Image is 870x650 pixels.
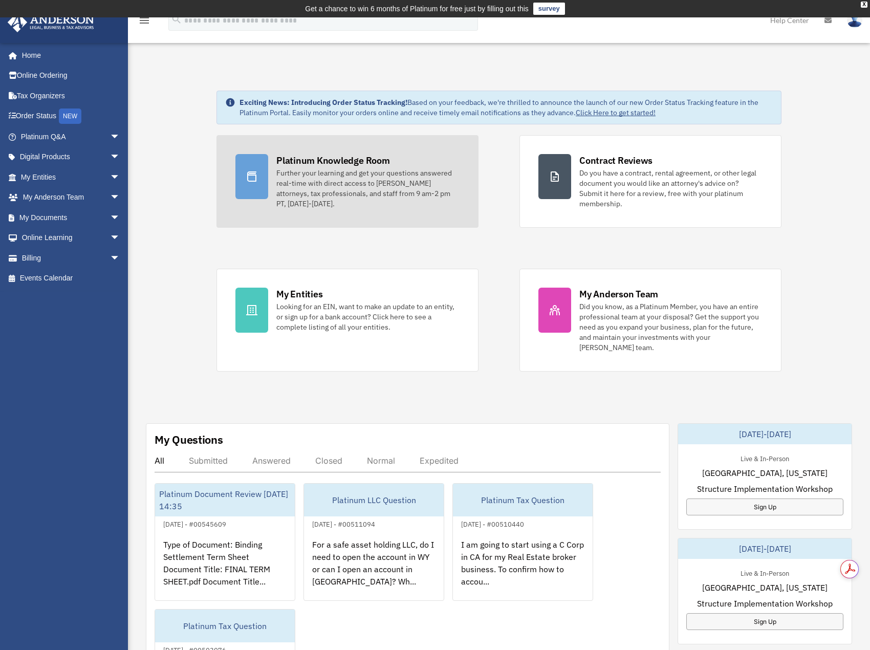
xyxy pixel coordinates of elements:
[110,147,130,168] span: arrow_drop_down
[155,484,295,516] div: Platinum Document Review [DATE] 14:35
[59,109,81,124] div: NEW
[304,518,383,529] div: [DATE] - #00511094
[155,456,164,466] div: All
[155,432,223,447] div: My Questions
[7,45,130,66] a: Home
[579,288,658,300] div: My Anderson Team
[7,248,136,268] a: Billingarrow_drop_down
[519,135,781,228] a: Contract Reviews Do you have a contract, rental agreement, or other legal document you would like...
[276,168,460,209] div: Further your learning and get your questions answered real-time with direct access to [PERSON_NAM...
[240,98,407,107] strong: Exciting News: Introducing Order Status Tracking!
[276,288,322,300] div: My Entities
[579,168,763,209] div: Do you have a contract, rental agreement, or other legal document you would like an attorney's ad...
[304,530,444,610] div: For a safe asset holding LLC, do I need to open the account in WY or can I open an account in [GE...
[304,484,444,516] div: Platinum LLC Question
[367,456,395,466] div: Normal
[732,452,797,463] div: Live & In-Person
[110,126,130,147] span: arrow_drop_down
[252,456,291,466] div: Answered
[678,538,852,559] div: [DATE]-[DATE]
[678,424,852,444] div: [DATE]-[DATE]
[7,207,136,228] a: My Documentsarrow_drop_down
[732,567,797,578] div: Live & In-Person
[7,187,136,208] a: My Anderson Teamarrow_drop_down
[155,530,295,610] div: Type of Document: Binding Settlement Term Sheet Document Title: FINAL TERM SHEET.pdf Document Tit...
[110,167,130,188] span: arrow_drop_down
[155,610,295,642] div: Platinum Tax Question
[110,228,130,249] span: arrow_drop_down
[847,13,862,28] img: User Pic
[697,597,833,610] span: Structure Implementation Workshop
[702,581,828,594] span: [GEOGRAPHIC_DATA], [US_STATE]
[7,147,136,167] a: Digital Productsarrow_drop_down
[7,66,136,86] a: Online Ordering
[702,467,828,479] span: [GEOGRAPHIC_DATA], [US_STATE]
[453,530,593,610] div: I am going to start using a C Corp in CA for my Real Estate broker business. To confirm how to ac...
[155,483,295,601] a: Platinum Document Review [DATE] 14:35[DATE] - #00545609Type of Document: Binding Settlement Term ...
[686,499,843,515] a: Sign Up
[303,483,444,601] a: Platinum LLC Question[DATE] - #00511094For a safe asset holding LLC, do I need to open the accoun...
[519,269,781,372] a: My Anderson Team Did you know, as a Platinum Member, you have an entire professional team at your...
[216,269,478,372] a: My Entities Looking for an EIN, want to make an update to an entity, or sign up for a bank accoun...
[7,126,136,147] a: Platinum Q&Aarrow_drop_down
[7,268,136,289] a: Events Calendar
[579,301,763,353] div: Did you know, as a Platinum Member, you have an entire professional team at your disposal? Get th...
[138,18,150,27] a: menu
[579,154,652,167] div: Contract Reviews
[216,135,478,228] a: Platinum Knowledge Room Further your learning and get your questions answered real-time with dire...
[7,106,136,127] a: Order StatusNEW
[420,456,459,466] div: Expedited
[110,248,130,269] span: arrow_drop_down
[110,187,130,208] span: arrow_drop_down
[861,2,867,8] div: close
[576,108,656,117] a: Click Here to get started!
[686,613,843,630] a: Sign Up
[533,3,565,15] a: survey
[276,154,390,167] div: Platinum Knowledge Room
[110,207,130,228] span: arrow_drop_down
[189,456,228,466] div: Submitted
[7,167,136,187] a: My Entitiesarrow_drop_down
[315,456,342,466] div: Closed
[240,97,773,118] div: Based on your feedback, we're thrilled to announce the launch of our new Order Status Tracking fe...
[138,14,150,27] i: menu
[155,518,234,529] div: [DATE] - #00545609
[5,12,97,32] img: Anderson Advisors Platinum Portal
[452,483,593,601] a: Platinum Tax Question[DATE] - #00510440I am going to start using a C Corp in CA for my Real Estat...
[305,3,529,15] div: Get a chance to win 6 months of Platinum for free just by filling out this
[7,85,136,106] a: Tax Organizers
[7,228,136,248] a: Online Learningarrow_drop_down
[276,301,460,332] div: Looking for an EIN, want to make an update to an entity, or sign up for a bank account? Click her...
[453,518,532,529] div: [DATE] - #00510440
[453,484,593,516] div: Platinum Tax Question
[171,14,182,25] i: search
[697,483,833,495] span: Structure Implementation Workshop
